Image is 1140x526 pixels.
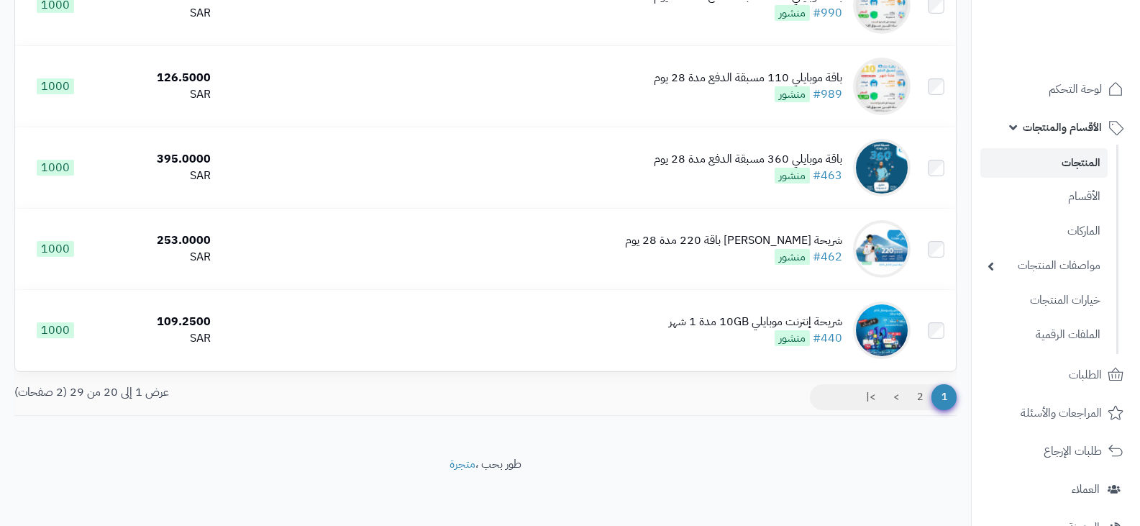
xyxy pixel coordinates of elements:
[980,72,1131,106] a: لوحة التحكم
[853,139,911,196] img: باقة موبايلي 360 مسبقة الدفع مدة 28 يوم
[1044,441,1102,461] span: طلبات الإرجاع
[37,78,74,94] span: 1000
[980,472,1131,507] a: العملاء
[980,250,1108,281] a: مواصفات المنتجات
[4,384,485,401] div: عرض 1 إلى 20 من 29 (2 صفحات)
[1069,365,1102,385] span: الطلبات
[654,70,842,86] div: باقة موبايلي 110 مسبقة الدفع مدة 28 يوم
[884,384,908,410] a: >
[37,322,74,338] span: 1000
[980,216,1108,247] a: الماركات
[1023,117,1102,137] span: الأقسام والمنتجات
[102,86,211,103] div: SAR
[654,151,842,168] div: باقة موبايلي 360 مسبقة الدفع مدة 28 يوم
[980,358,1131,392] a: الطلبات
[813,330,842,347] a: #440
[775,249,810,265] span: منشور
[1021,403,1102,423] span: المراجعات والأسئلة
[669,314,842,330] div: شريحة إنترنت موبايلي 10GB مدة 1 شهر
[980,181,1108,212] a: الأقسام
[980,396,1131,430] a: المراجعات والأسئلة
[625,232,842,249] div: شريحة [PERSON_NAME] باقة 220 مدة 28 يوم
[37,160,74,176] span: 1000
[775,5,810,21] span: منشور
[102,5,211,22] div: SAR
[102,151,211,168] div: 395.0000
[853,58,911,115] img: باقة موبايلي 110 مسبقة الدفع مدة 28 يوم
[813,86,842,103] a: #989
[102,232,211,249] div: 253.0000
[102,330,211,347] div: SAR
[908,384,932,410] a: 2
[857,384,885,410] a: >|
[102,314,211,330] div: 109.2500
[980,434,1131,468] a: طلبات الإرجاع
[102,249,211,266] div: SAR
[1049,79,1102,99] span: لوحة التحكم
[775,168,810,183] span: منشور
[102,168,211,184] div: SAR
[450,455,475,473] a: متجرة
[1072,479,1100,499] span: العملاء
[980,319,1108,350] a: الملفات الرقمية
[980,285,1108,316] a: خيارات المنتجات
[775,86,810,102] span: منشور
[813,167,842,184] a: #463
[931,384,957,410] span: 1
[853,220,911,278] img: شريحة موبايلي باقة 220 مدة 28 يوم
[813,4,842,22] a: #990
[37,241,74,257] span: 1000
[980,148,1108,178] a: المنتجات
[775,330,810,346] span: منشور
[102,70,211,86] div: 126.5000
[1042,27,1126,58] img: logo-2.png
[813,248,842,266] a: #462
[853,301,911,359] img: شريحة إنترنت موبايلي 10GB مدة 1 شهر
